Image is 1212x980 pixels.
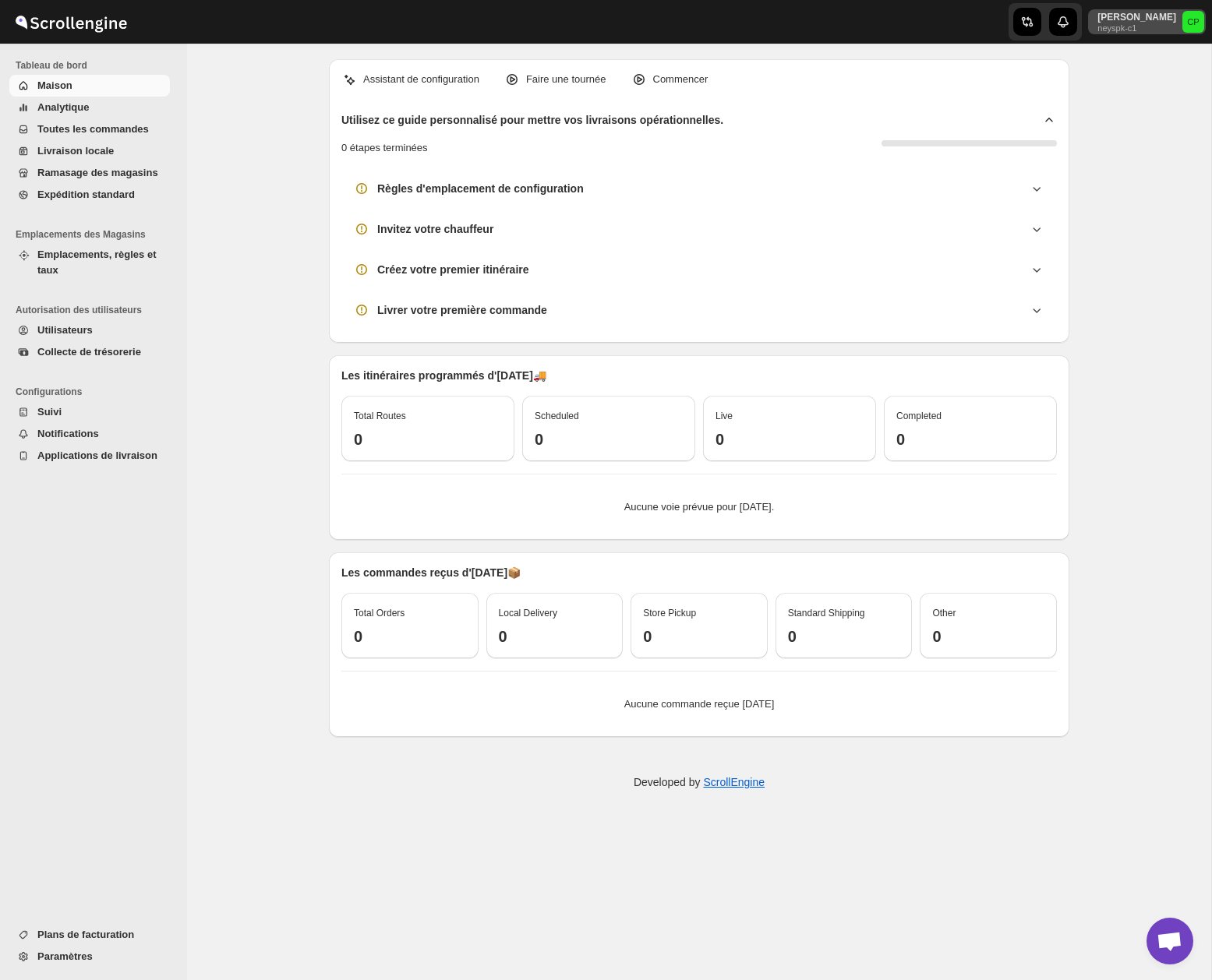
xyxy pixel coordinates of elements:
[535,411,579,421] span: Scheduled
[37,145,114,157] span: Livraison locale
[896,411,942,421] span: Completed
[9,423,170,445] button: Notifications
[1097,23,1176,33] p: neyspk-c1
[896,430,1044,449] h3: 0
[9,445,170,467] button: Applications de livraison
[16,59,176,72] span: Tableau de bord
[37,346,141,358] span: Collecte de trésorerie
[716,430,864,449] h3: 0
[354,411,406,421] span: Total Routes
[9,401,170,423] button: Suivi
[12,2,129,41] img: ScrollEngine
[9,244,170,281] button: Emplacements, règles et taux
[9,946,170,968] button: Paramètres
[37,101,89,113] span: Analytique
[16,228,176,241] span: Emplacements des Magasins
[341,112,723,128] h2: Utilisez ce guide personnalisé pour mettre vos livraisons opérationnelles.
[16,304,176,316] span: Autorisation des utilisateurs
[37,428,99,439] span: Notifications
[37,324,93,336] span: Utilisateurs
[526,72,606,87] p: Faire une tournée
[788,608,865,619] span: Standard Shipping
[37,79,72,91] span: Maison
[37,950,93,962] span: Paramètres
[354,608,405,619] span: Total Orders
[1182,11,1204,33] span: Cedric Pernot
[9,75,170,97] button: Maison
[932,608,956,619] span: Other
[9,319,170,341] button: Utilisateurs
[37,406,62,418] span: Suivi
[1187,17,1200,26] text: CP
[341,140,428,156] p: 0 étapes terminées
[653,72,708,87] p: Commencer
[643,627,755,646] h3: 0
[37,929,134,940] span: Plans de facturation
[377,181,584,196] h3: Règles d'emplacement de configuration
[354,499,1044,515] p: Aucune voie prévue pour [DATE].
[37,167,158,178] span: Ramasage des magasins
[37,189,135,200] span: Expédition standard
[499,608,557,619] span: Local Delivery
[37,249,156,276] span: Emplacements, règles et taux
[1088,9,1206,34] button: User menu
[703,776,765,788] a: ScrollEngine
[16,386,176,398] span: Configurations
[9,924,170,946] button: Plans de facturation
[377,302,547,318] h3: Livrer votre première commande
[9,97,170,118] button: Analytique
[499,627,611,646] h3: 0
[634,774,765,790] p: Developed by
[643,608,696,619] span: Store Pickup
[377,262,529,277] h3: Créez votre premier itinéraire
[37,449,157,461] span: Applications de livraison
[363,72,479,87] p: Assistant de configuration
[932,627,1044,646] h3: 0
[716,411,733,421] span: Live
[1147,918,1193,964] div: Open chat
[535,430,683,449] h3: 0
[788,627,900,646] h3: 0
[354,430,502,449] h3: 0
[354,627,466,646] h3: 0
[377,221,493,237] h3: Invitez votre chauffeur
[9,118,170,140] button: Toutes les commandes
[354,696,1044,712] p: Aucune commande reçue [DATE]
[341,565,1057,580] p: Les commandes reçus d'[DATE] 📦
[9,341,170,363] button: Collecte de trésorerie
[37,123,149,135] span: Toutes les commandes
[341,368,1057,383] p: Les itinéraires programmés d'[DATE] 🚚
[1097,11,1176,23] p: [PERSON_NAME]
